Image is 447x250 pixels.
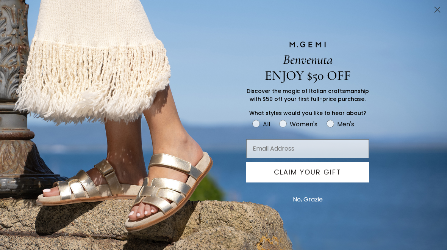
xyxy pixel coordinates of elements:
[290,119,317,129] div: Women's
[289,41,327,48] img: M.GEMI
[249,109,366,117] span: What styles would you like to hear about?
[247,87,369,103] span: Discover the magic of Italian craftsmanship with $50 off your first full-price purchase.
[246,162,369,182] button: CLAIM YOUR GIFT
[289,190,327,209] button: No, Grazie
[263,119,270,129] div: All
[246,139,369,158] input: Email Address
[265,68,351,83] span: ENJOY $50 OFF
[431,3,444,16] button: Close dialog
[283,52,333,68] span: Benvenuta
[337,119,354,129] div: Men's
